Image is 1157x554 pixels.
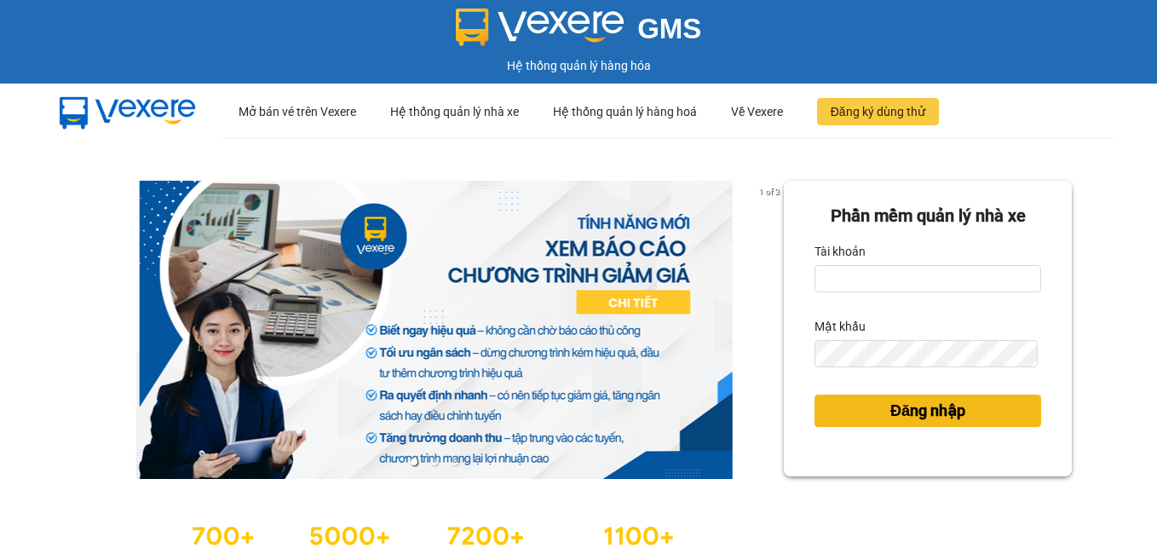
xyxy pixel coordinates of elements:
button: previous slide / item [85,181,109,479]
img: logo 2 [456,9,625,46]
div: Hệ thống quản lý hàng hóa [4,56,1153,75]
a: GMS [456,26,702,39]
li: slide item 1 [411,459,417,465]
li: slide item 3 [452,459,458,465]
div: Mở bán vé trên Vexere [239,84,356,139]
span: Đăng nhập [890,399,965,423]
div: Phần mềm quản lý nhà xe [815,203,1041,229]
span: Đăng ký dùng thử [831,102,925,121]
button: next slide / item [760,181,784,479]
li: slide item 2 [431,459,438,465]
img: mbUUG5Q.png [43,84,213,140]
button: Đăng ký dùng thử [817,98,939,125]
button: Đăng nhập [815,395,1041,427]
label: Mật khẩu [815,313,866,340]
div: Về Vexere [731,84,783,139]
span: GMS [637,13,701,44]
input: Mật khẩu [815,340,1037,367]
label: Tài khoản [815,238,866,265]
div: Hệ thống quản lý nhà xe [390,84,519,139]
div: Hệ thống quản lý hàng hoá [553,84,697,139]
input: Tài khoản [815,265,1041,292]
p: 1 of 3 [754,181,784,203]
